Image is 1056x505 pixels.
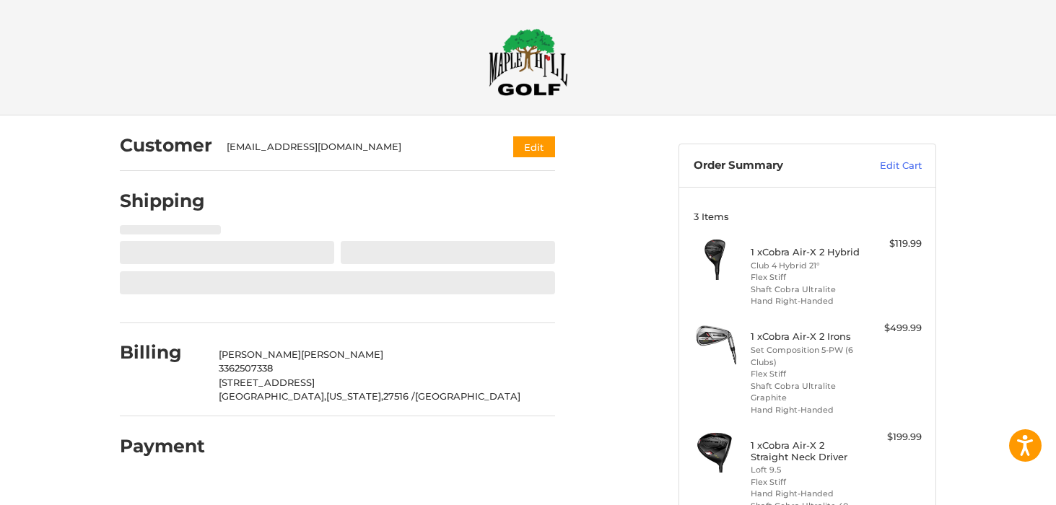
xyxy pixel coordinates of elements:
[120,190,205,212] h2: Shipping
[120,341,204,364] h2: Billing
[120,435,205,457] h2: Payment
[219,362,273,374] span: 3362507338
[751,439,861,463] h4: 1 x Cobra Air-X 2 Straight Neck Driver
[751,488,861,500] li: Hand Right-Handed
[120,134,212,157] h2: Customer
[751,464,861,476] li: Loft 9.5
[865,321,922,335] div: $499.99
[751,330,861,342] h4: 1 x Cobra Air-X 2 Irons
[694,211,922,222] h3: 3 Items
[751,295,861,307] li: Hand Right-Handed
[513,136,555,157] button: Edit
[415,390,520,402] span: [GEOGRAPHIC_DATA]
[751,380,861,404] li: Shaft Cobra Ultralite Graphite
[694,159,849,173] h3: Order Summary
[751,284,861,296] li: Shaft Cobra Ultralite
[227,140,486,154] div: [EMAIL_ADDRESS][DOMAIN_NAME]
[865,237,922,251] div: $119.99
[219,348,301,360] span: [PERSON_NAME]
[326,390,383,402] span: [US_STATE],
[751,404,861,416] li: Hand Right-Handed
[751,271,861,284] li: Flex Stiff
[937,466,1056,505] iframe: Google Customer Reviews
[865,430,922,444] div: $199.99
[301,348,383,360] span: [PERSON_NAME]
[751,476,861,488] li: Flex Stiff
[751,260,861,272] li: Club 4 Hybrid 21°
[751,344,861,368] li: Set Composition 5-PW (6 Clubs)
[383,390,415,402] span: 27516 /
[219,377,315,388] span: [STREET_ADDRESS]
[751,368,861,380] li: Flex Stiff
[849,159,922,173] a: Edit Cart
[219,390,326,402] span: [GEOGRAPHIC_DATA],
[751,246,861,258] h4: 1 x Cobra Air-X 2 Hybrid
[489,28,568,96] img: Maple Hill Golf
